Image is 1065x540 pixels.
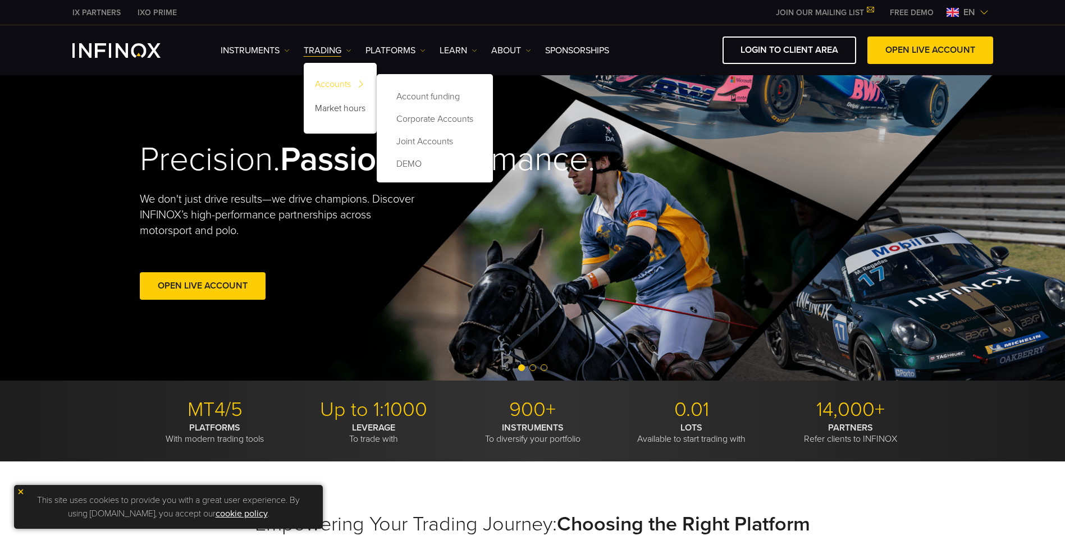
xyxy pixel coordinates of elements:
[189,422,240,433] strong: PLATFORMS
[502,422,564,433] strong: INSTRUMENTS
[388,108,482,130] a: Corporate Accounts
[775,397,926,422] p: 14,000+
[365,44,426,57] a: PLATFORMS
[458,397,608,422] p: 900+
[64,7,129,19] a: INFINOX
[72,43,187,58] a: INFINOX Logo
[491,44,531,57] a: ABOUT
[616,397,767,422] p: 0.01
[17,488,25,496] img: yellow close icon
[304,98,377,122] a: Market hours
[440,44,477,57] a: Learn
[616,422,767,445] p: Available to start trading with
[299,422,449,445] p: To trade with
[216,508,268,519] a: cookie policy
[304,44,351,57] a: TRADING
[140,139,493,180] h2: Precision. Performance.
[388,153,482,175] a: DEMO
[557,512,810,536] strong: Choosing the Right Platform
[304,74,377,98] a: Accounts
[129,7,185,19] a: INFINOX
[545,44,609,57] a: SPONSORSHIPS
[388,130,482,153] a: Joint Accounts
[881,7,942,19] a: INFINOX MENU
[20,491,317,523] p: This site uses cookies to provide you with a great user experience. By using [DOMAIN_NAME], you a...
[680,422,702,433] strong: LOTS
[280,139,404,180] strong: Passion.
[140,422,290,445] p: With modern trading tools
[458,422,608,445] p: To diversify your portfolio
[140,191,423,239] p: We don't just drive results—we drive champions. Discover INFINOX’s high-performance partnerships ...
[518,364,525,371] span: Go to slide 1
[388,85,482,108] a: Account funding
[221,44,290,57] a: Instruments
[767,8,881,17] a: JOIN OUR MAILING LIST
[959,6,980,19] span: en
[140,272,266,300] a: Open Live Account
[140,512,926,537] h2: Empowering Your Trading Journey:
[299,397,449,422] p: Up to 1:1000
[541,364,547,371] span: Go to slide 3
[529,364,536,371] span: Go to slide 2
[723,36,856,64] a: LOGIN TO CLIENT AREA
[775,422,926,445] p: Refer clients to INFINOX
[867,36,993,64] a: OPEN LIVE ACCOUNT
[828,422,873,433] strong: PARTNERS
[352,422,395,433] strong: LEVERAGE
[140,397,290,422] p: MT4/5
